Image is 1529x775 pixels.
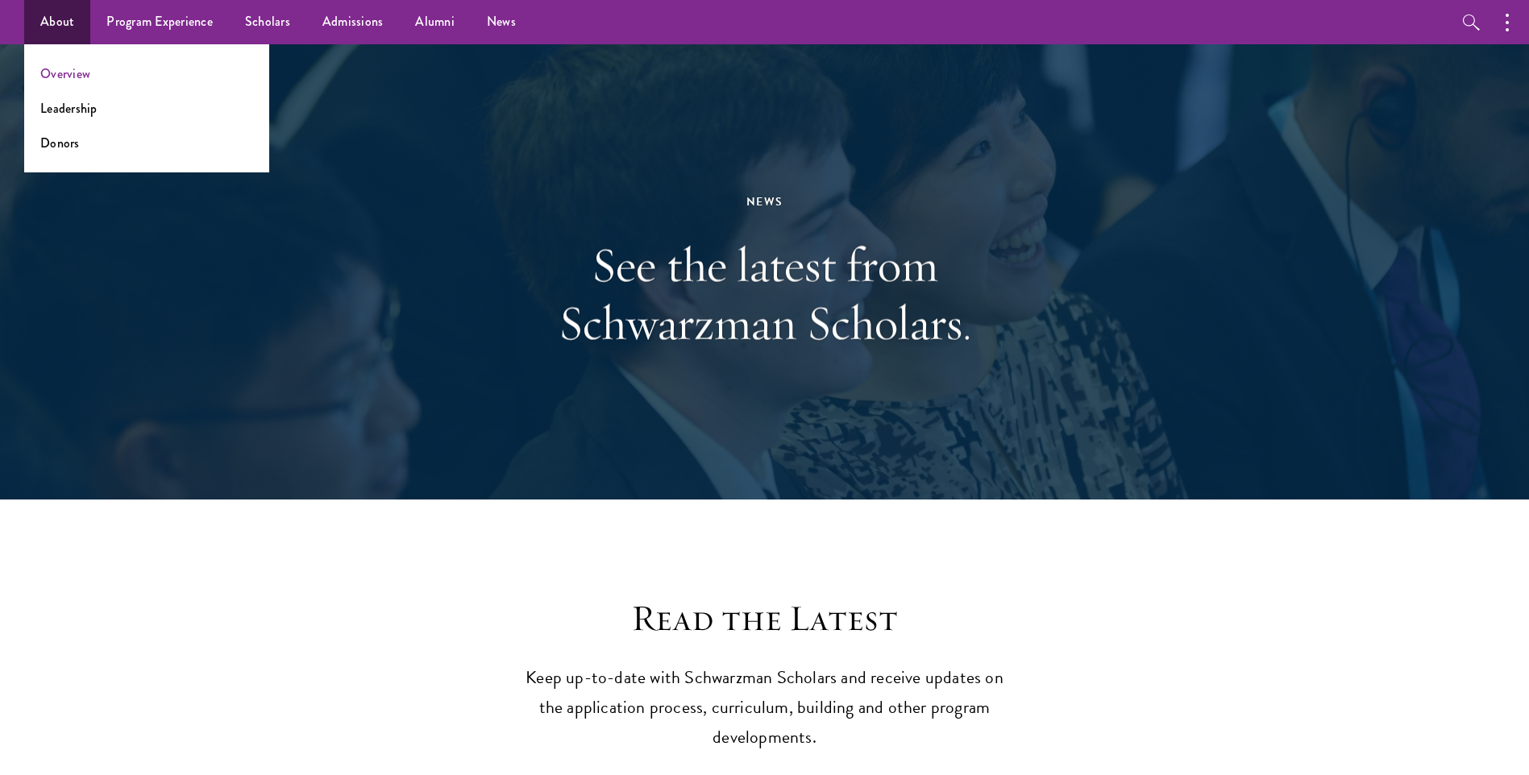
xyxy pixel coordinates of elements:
a: Overview [40,64,90,83]
h3: Read the Latest [515,596,1015,641]
a: Donors [40,134,80,152]
div: News [487,192,1043,212]
h1: See the latest from Schwarzman Scholars. [487,236,1043,352]
a: Leadership [40,99,98,118]
p: Keep up-to-date with Schwarzman Scholars and receive updates on the application process, curricul... [515,663,1015,752]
